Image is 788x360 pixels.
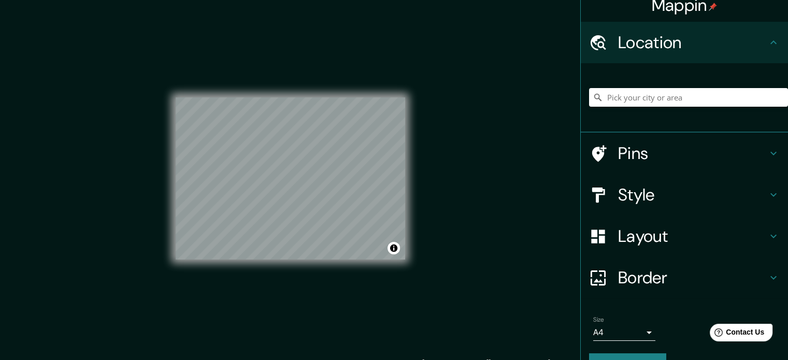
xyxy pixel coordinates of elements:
[581,133,788,174] div: Pins
[618,32,767,53] h4: Location
[709,3,717,11] img: pin-icon.png
[581,174,788,215] div: Style
[618,143,767,164] h4: Pins
[388,242,400,254] button: Toggle attribution
[593,315,604,324] label: Size
[581,215,788,257] div: Layout
[618,184,767,205] h4: Style
[589,88,788,107] input: Pick your city or area
[618,226,767,247] h4: Layout
[593,324,655,341] div: A4
[696,320,777,349] iframe: Help widget launcher
[581,22,788,63] div: Location
[176,97,405,260] canvas: Map
[618,267,767,288] h4: Border
[581,257,788,298] div: Border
